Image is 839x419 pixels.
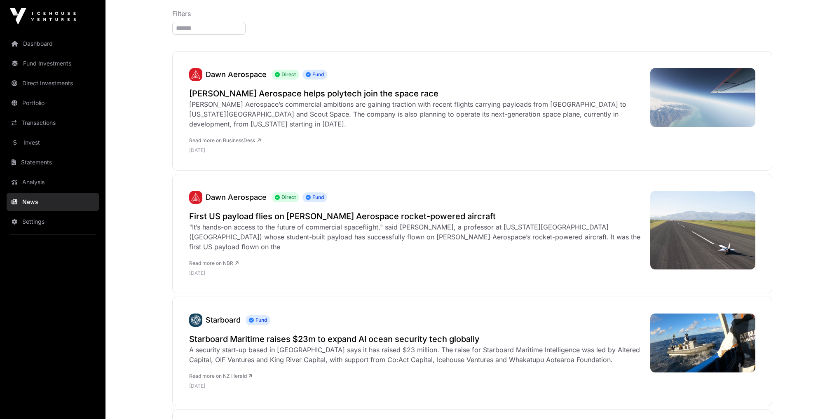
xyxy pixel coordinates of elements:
[189,191,202,204] img: Dawn-Icon.svg
[189,333,642,345] a: Starboard Maritime raises $23m to expand AI ocean security tech globally
[7,213,99,231] a: Settings
[302,192,327,202] span: Fund
[189,314,202,327] a: Starboard
[650,191,755,269] img: Dawn-Aerospace-Aurora-with-Cal-Poly-Payload-Landed-on-Tawhaki-Runway_5388.jpeg
[7,94,99,112] a: Portfolio
[650,314,755,372] img: DGVVI57CDNBRLF6J5A5ONJP5UI.jpg
[7,173,99,191] a: Analysis
[189,270,642,276] p: [DATE]
[7,54,99,73] a: Fund Investments
[189,345,642,365] div: A security start-up based in [GEOGRAPHIC_DATA] says it has raised $23 million. The raise for Star...
[189,383,642,389] p: [DATE]
[7,74,99,92] a: Direct Investments
[7,133,99,152] a: Invest
[246,315,270,325] span: Fund
[272,70,299,80] span: Direct
[189,314,202,327] img: Starboard-Favicon.svg
[206,193,267,201] a: Dawn Aerospace
[189,137,261,143] a: Read more on BusinessDesk
[7,193,99,211] a: News
[7,114,99,132] a: Transactions
[189,88,642,99] a: [PERSON_NAME] Aerospace helps polytech join the space race
[10,8,76,25] img: Icehouse Ventures Logo
[206,316,241,324] a: Starboard
[206,70,267,79] a: Dawn Aerospace
[650,68,755,127] img: Dawn-Aerospace-Cal-Poly-flight.jpg
[189,68,202,81] a: Dawn Aerospace
[189,147,642,154] p: [DATE]
[189,211,642,222] a: First US payload flies on [PERSON_NAME] Aerospace rocket-powered aircraft
[189,99,642,129] div: [PERSON_NAME] Aerospace’s commercial ambitions are gaining traction with recent flights carrying ...
[189,260,239,266] a: Read more on NBR
[172,9,772,19] p: Filters
[798,379,839,419] iframe: Chat Widget
[189,373,252,379] a: Read more on NZ Herald
[7,153,99,171] a: Statements
[189,68,202,81] img: Dawn-Icon.svg
[302,70,327,80] span: Fund
[272,192,299,202] span: Direct
[189,222,642,252] div: "It’s hands-on access to the future of commercial spaceflight," said [PERSON_NAME], a professor a...
[7,35,99,53] a: Dashboard
[189,191,202,204] a: Dawn Aerospace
